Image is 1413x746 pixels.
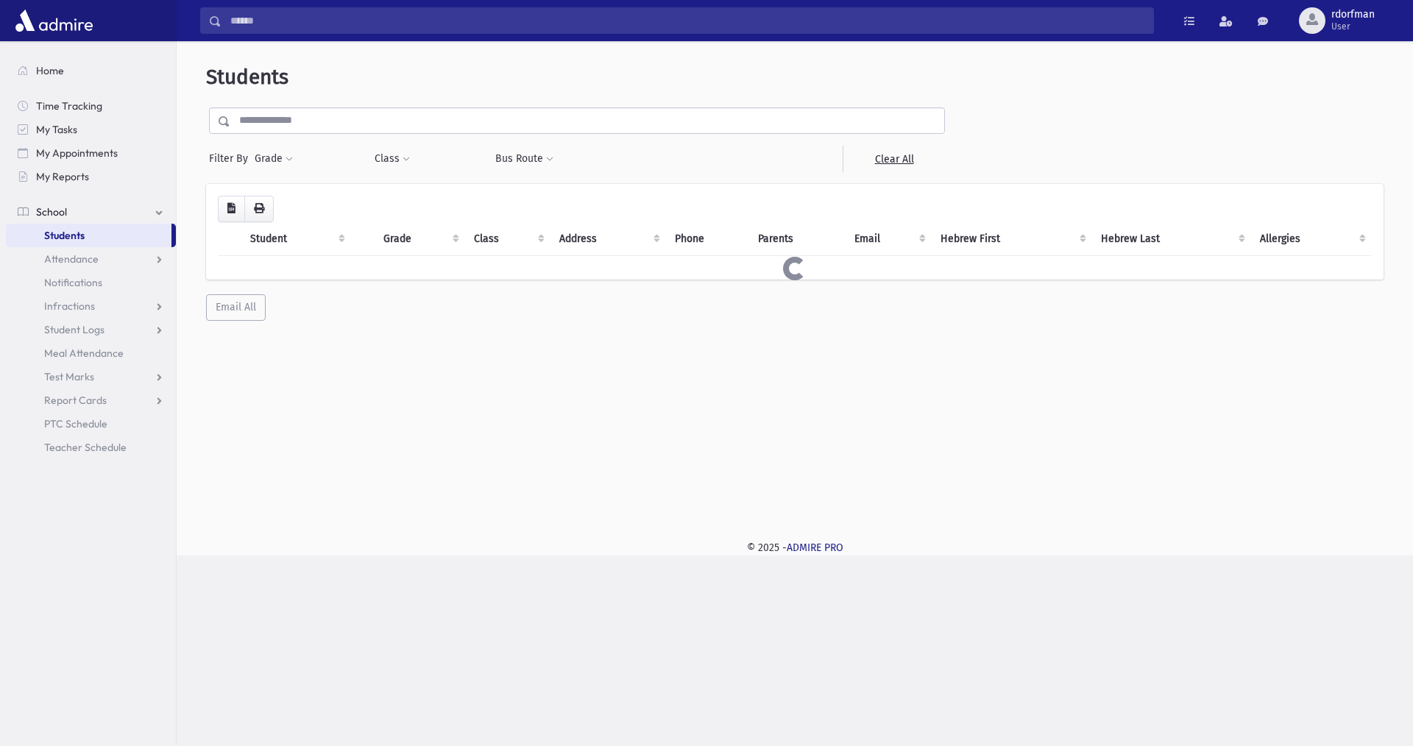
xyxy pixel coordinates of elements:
th: Email [846,222,931,256]
span: rdorfman [1331,9,1375,21]
button: CSV [218,196,245,222]
span: Student Logs [44,323,105,336]
a: Notifications [6,271,176,294]
div: © 2025 - [200,540,1389,555]
a: School [6,200,176,224]
button: Class [374,146,411,172]
th: Parents [749,222,846,256]
span: PTC Schedule [44,417,107,430]
span: My Appointments [36,146,118,160]
span: School [36,205,67,219]
th: Hebrew First [932,222,1093,256]
a: Time Tracking [6,94,176,118]
button: Email All [206,294,266,321]
a: Home [6,59,176,82]
a: Clear All [843,146,945,172]
a: My Tasks [6,118,176,141]
span: Attendance [44,252,99,266]
th: Student [241,222,351,256]
a: Meal Attendance [6,341,176,365]
span: Test Marks [44,370,94,383]
span: My Tasks [36,123,77,136]
th: Address [550,222,666,256]
img: AdmirePro [12,6,96,35]
span: Filter By [209,151,254,166]
a: My Reports [6,165,176,188]
th: Hebrew Last [1092,222,1251,256]
input: Search [222,7,1153,34]
span: Report Cards [44,394,107,407]
a: Teacher Schedule [6,436,176,459]
span: User [1331,21,1375,32]
a: ADMIRE PRO [787,541,843,554]
span: Meal Attendance [44,347,124,360]
button: Grade [254,146,294,172]
span: Infractions [44,299,95,313]
span: Time Tracking [36,99,102,113]
a: PTC Schedule [6,412,176,436]
span: My Reports [36,170,89,183]
th: Allergies [1251,222,1372,256]
span: Students [206,65,288,89]
th: Grade [375,222,465,256]
a: Student Logs [6,318,176,341]
span: Home [36,64,64,77]
a: Test Marks [6,365,176,388]
th: Class [465,222,550,256]
a: Report Cards [6,388,176,412]
a: Attendance [6,247,176,271]
th: Phone [666,222,749,256]
span: Students [44,229,85,242]
button: Print [244,196,274,222]
a: Infractions [6,294,176,318]
span: Teacher Schedule [44,441,127,454]
a: My Appointments [6,141,176,165]
a: Students [6,224,171,247]
button: Bus Route [495,146,554,172]
span: Notifications [44,276,102,289]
